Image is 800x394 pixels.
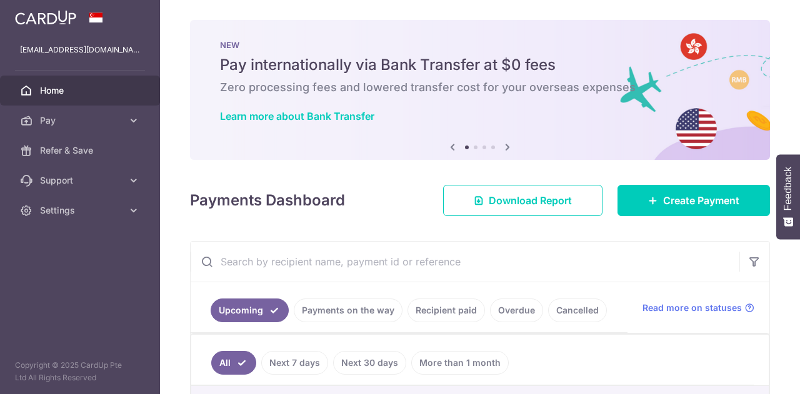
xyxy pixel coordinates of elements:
[407,298,485,322] a: Recipient paid
[548,298,607,322] a: Cancelled
[220,110,374,122] a: Learn more about Bank Transfer
[15,10,76,25] img: CardUp
[489,193,572,208] span: Download Report
[191,242,739,282] input: Search by recipient name, payment id or reference
[333,351,406,375] a: Next 30 days
[40,84,122,97] span: Home
[220,80,740,95] h6: Zero processing fees and lowered transfer cost for your overseas expenses
[642,302,754,314] a: Read more on statuses
[411,351,509,375] a: More than 1 month
[490,298,543,322] a: Overdue
[40,174,122,187] span: Support
[220,55,740,75] h5: Pay internationally via Bank Transfer at $0 fees
[642,302,742,314] span: Read more on statuses
[20,44,140,56] p: [EMAIL_ADDRESS][DOMAIN_NAME]
[40,204,122,217] span: Settings
[776,154,800,239] button: Feedback - Show survey
[40,144,122,157] span: Refer & Save
[294,298,402,322] a: Payments on the way
[211,351,256,375] a: All
[211,298,289,322] a: Upcoming
[220,40,740,50] p: NEW
[190,20,770,160] img: Bank transfer banner
[617,185,770,216] a: Create Payment
[190,189,345,212] h4: Payments Dashboard
[443,185,602,216] a: Download Report
[261,351,328,375] a: Next 7 days
[40,114,122,127] span: Pay
[782,167,794,210] span: Feedback
[663,193,739,208] span: Create Payment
